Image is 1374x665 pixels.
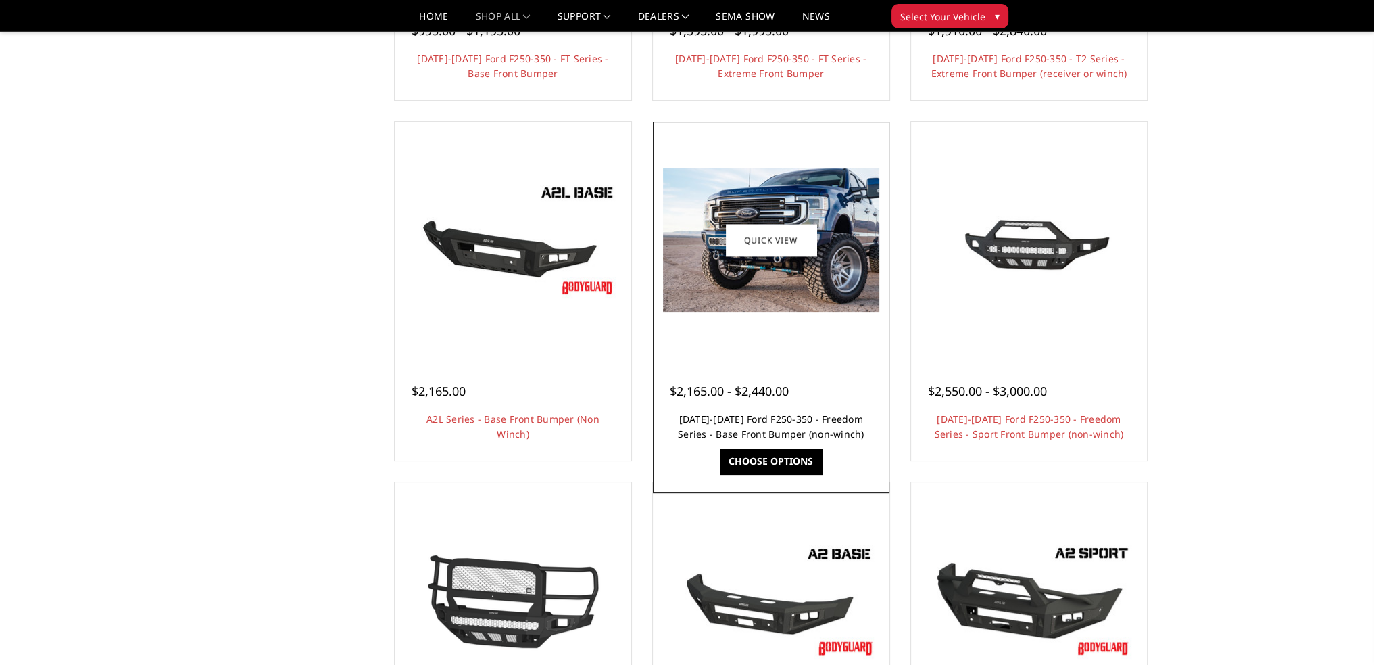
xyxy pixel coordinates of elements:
a: Home [419,12,448,31]
a: 2017-2022 Ford F250-350 - Freedom Series - Base Front Bumper (non-winch) 2017-2022 Ford F250-350 ... [656,125,886,355]
a: News [802,12,829,31]
button: Select Your Vehicle [891,4,1008,28]
a: Quick view [726,224,816,256]
a: A2L Series - Base Front Bumper (Non Winch) A2L Series - Base Front Bumper (Non Winch) [398,125,628,355]
span: ▾ [995,9,1000,23]
iframe: Chat Widget [1306,600,1374,665]
a: [DATE]-[DATE] Ford F250-350 - Freedom Series - Sport Front Bumper (non-winch) [935,413,1124,440]
a: Choose Options [720,449,822,474]
span: $2,165.00 - $2,440.00 [670,383,789,399]
a: Dealers [638,12,689,31]
a: shop all [476,12,531,31]
span: Select Your Vehicle [900,9,985,24]
span: $1,910.00 - $2,840.00 [928,22,1047,39]
a: 2017-2022 Ford F250-350 - Freedom Series - Sport Front Bumper (non-winch) 2017-2022 Ford F250-350... [914,125,1144,355]
a: [DATE]-[DATE] Ford F250-350 - T2 Series - Extreme Front Bumper (receiver or winch) [931,52,1127,80]
img: 2017-2022 Ford F250-350 - Freedom Series - Base Front Bumper (non-winch) [663,168,879,312]
a: [DATE]-[DATE] Ford F250-350 - FT Series - Extreme Front Bumper [675,52,866,80]
span: $995.00 - $1,195.00 [412,22,520,39]
span: $2,550.00 - $3,000.00 [928,383,1047,399]
a: SEMA Show [716,12,775,31]
a: [DATE]-[DATE] Ford F250-350 - Freedom Series - Base Front Bumper (non-winch) [678,413,864,440]
span: $1,595.00 - $1,995.00 [670,22,789,39]
a: A2L Series - Base Front Bumper (Non Winch) [426,413,599,440]
a: Support [558,12,611,31]
a: [DATE]-[DATE] Ford F250-350 - FT Series - Base Front Bumper [417,52,608,80]
span: $2,165.00 [412,383,466,399]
